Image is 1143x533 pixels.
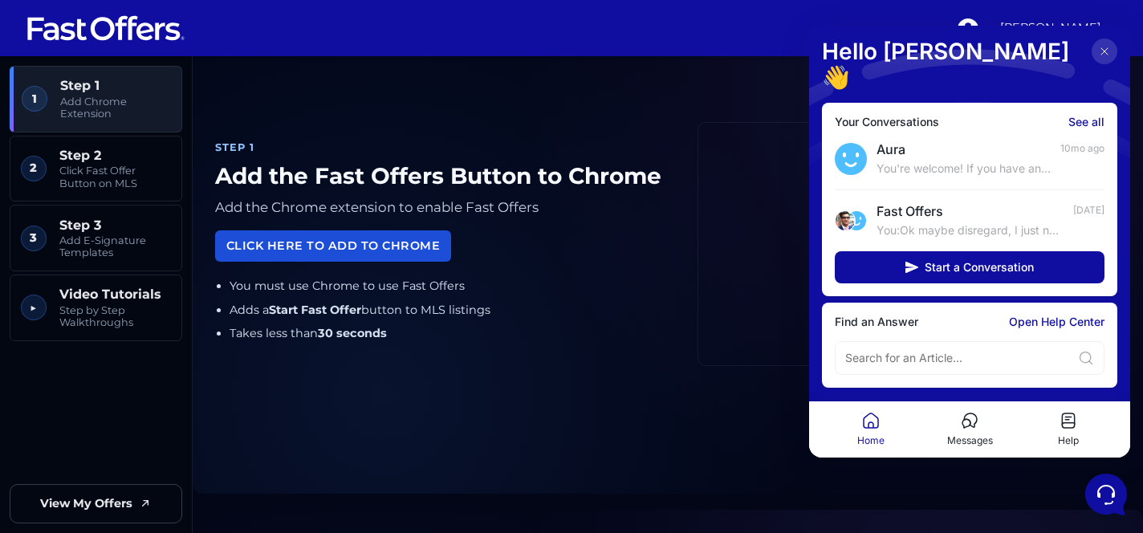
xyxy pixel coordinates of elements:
iframe: Fast Offers Chrome Extension [698,123,1129,364]
iframe: Customerly Messenger [809,26,1130,458]
span: Step 2 [59,148,171,163]
span: Video Tutorials [59,287,171,302]
li: You must use Chrome to use Fast Offers [230,277,672,295]
div: Step 1 [215,140,672,156]
span: 3 [21,226,47,251]
a: 3 Step 3 Add E-Signature Templates [10,205,182,271]
span: Step 3 [59,218,171,233]
li: Takes less than [230,324,672,343]
span: Click Fast Offer Button on MLS [59,165,171,189]
span: Add Chrome Extension [60,96,171,120]
strong: 30 seconds [318,326,387,340]
strong: Start Fast Offer [269,303,361,317]
a: 1 Step 1 Add Chrome Extension [10,66,182,132]
a: View My Offers [10,484,182,523]
h1: Add the Fast Offers Button to Chrome [215,163,672,190]
span: View My Offers [40,494,132,513]
span: Step 1 [60,78,171,93]
a: Click Here to Add to Chrome [215,230,451,262]
li: Adds a button to MLS listings [230,301,672,319]
a: ▶︎ Video Tutorials Step by Step Walkthroughs [10,275,182,341]
span: Step by Step Walkthroughs [59,304,171,329]
p: Add the Chrome extension to enable Fast Offers [215,196,672,219]
span: 2 [21,156,47,181]
iframe: Customerly Messenger Launcher [1082,470,1130,519]
span: 1 [22,86,47,112]
span: Add E-Signature Templates [59,234,171,259]
a: 2 Step 2 Click Fast Offer Button on MLS [10,136,182,202]
span: ▶︎ [21,295,47,320]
